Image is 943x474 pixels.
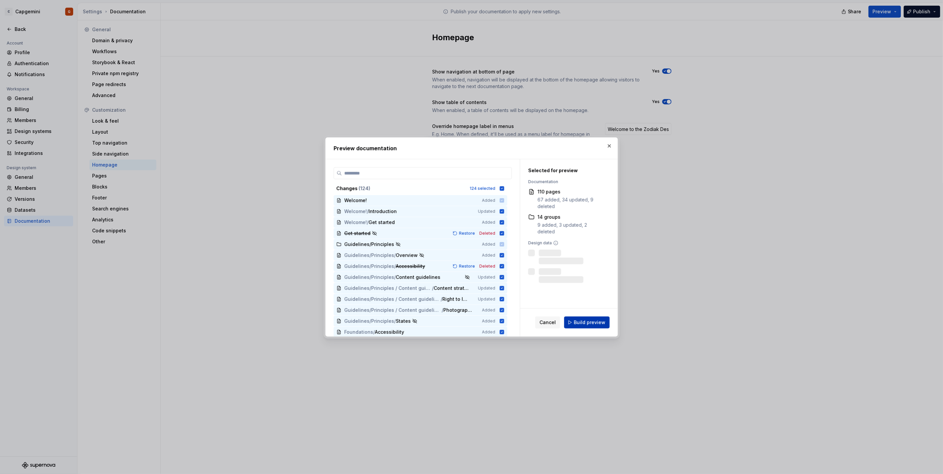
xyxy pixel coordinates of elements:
[479,264,495,269] span: Deleted
[470,186,495,191] div: 124 selected
[459,264,475,269] span: Restore
[396,263,425,270] span: Accessibility
[441,307,443,313] span: /
[367,208,369,215] span: /
[538,188,602,195] div: 110 pages
[443,307,473,313] span: Photography
[369,208,397,215] span: Introduction
[478,275,495,280] span: Updated
[344,230,371,237] span: Get started
[528,167,602,174] div: Selected for preview
[394,274,396,281] span: /
[482,318,495,324] span: Added
[396,318,411,324] span: States
[535,316,560,328] button: Cancel
[396,252,418,259] span: Overview
[451,263,478,270] button: Restore
[442,296,469,302] span: Right to left
[344,274,394,281] span: Guidelines/Principles
[482,220,495,225] span: Added
[344,219,367,226] span: Welcome!
[396,274,440,281] span: Content guidelines
[574,319,605,326] span: Build preview
[367,219,369,226] span: /
[479,231,495,236] span: Deleted
[373,329,375,335] span: /
[344,318,394,324] span: Guidelines/Principles
[344,307,442,313] span: Guidelines/Principles / Content guidelines
[528,179,602,184] div: Documentation
[441,296,442,302] span: /
[540,319,556,326] span: Cancel
[432,285,434,292] span: /
[459,231,475,236] span: Restore
[334,144,610,152] h2: Preview documentation
[434,285,469,292] span: Content strategy
[482,253,495,258] span: Added
[344,296,441,302] span: Guidelines/Principles / Content guidelines
[344,263,394,270] span: Guidelines/Principles
[538,222,602,235] div: 9 added, 3 updated, 2 deleted
[394,263,396,270] span: /
[394,318,396,324] span: /
[375,329,404,335] span: Accessibility
[336,185,466,192] div: Changes
[538,196,602,210] div: 67 added, 34 updated, 9 deleted
[344,208,367,215] span: Welcome!
[478,286,495,291] span: Updated
[369,219,395,226] span: Get started
[344,329,373,335] span: Foundations
[344,285,432,292] span: Guidelines/Principles / Content guidelines
[564,316,610,328] button: Build preview
[478,209,495,214] span: Updated
[451,230,478,237] button: Restore
[528,240,602,246] div: Design data
[344,252,394,259] span: Guidelines/Principles
[359,185,370,191] span: ( 124 )
[482,307,495,313] span: Added
[394,252,396,259] span: /
[482,329,495,335] span: Added
[478,296,495,302] span: Updated
[538,214,602,220] div: 14 groups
